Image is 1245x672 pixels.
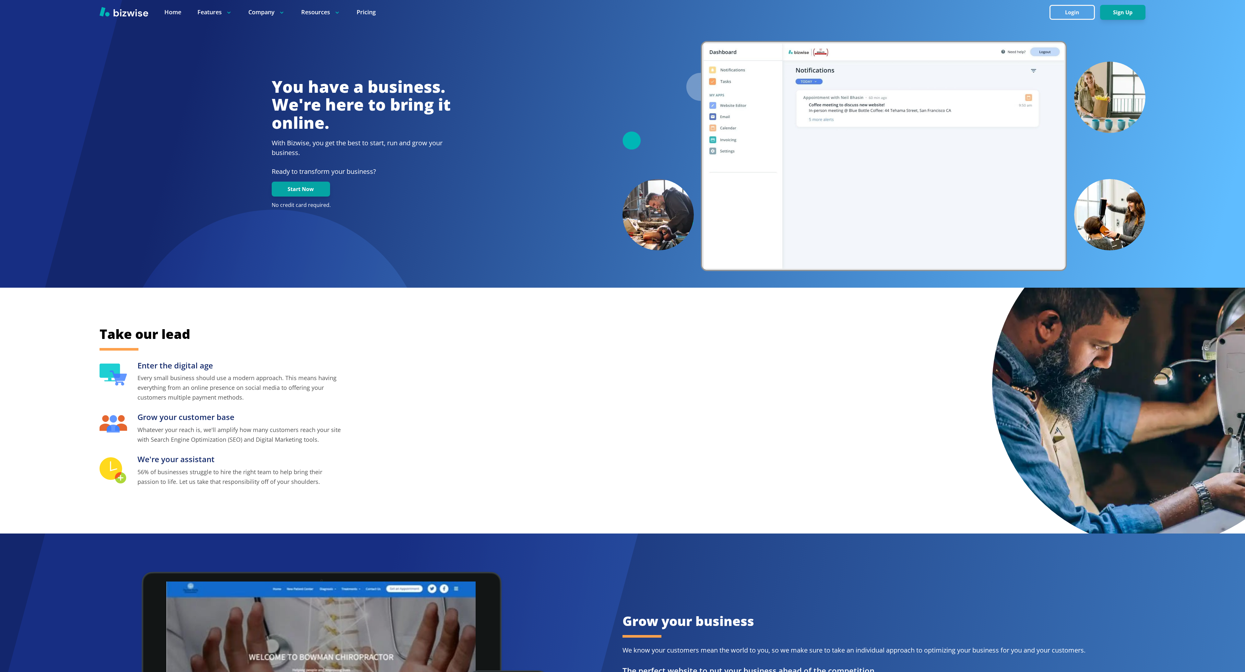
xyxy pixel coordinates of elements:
[272,202,451,209] p: No credit card required.
[137,425,343,444] p: Whatever your reach is, we'll amplify how many customers reach your site with Search Engine Optim...
[164,8,181,16] a: Home
[622,612,1145,630] h2: Grow your business
[272,186,330,192] a: Start Now
[100,457,127,484] img: We're your assistant Icon
[137,454,343,465] h3: We're your assistant
[272,167,451,176] p: Ready to transform your business?
[137,467,343,486] p: 56% of businesses struggle to hire the right team to help bring their passion to life. Let us tak...
[1100,5,1145,20] button: Sign Up
[1049,9,1100,16] a: Login
[622,645,1145,655] p: We know your customers mean the world to you, so we make sure to take an individual approach to o...
[100,325,586,343] h2: Take our lead
[137,360,343,371] h3: Enter the digital age
[1100,9,1145,16] a: Sign Up
[100,415,127,433] img: Grow your customer base Icon
[137,373,343,402] p: Every small business should use a modern approach. This means having everything from an online pr...
[272,78,451,132] h1: You have a business. We're here to bring it online.
[197,8,232,16] p: Features
[272,138,451,158] h2: With Bizwise, you get the best to start, run and grow your business.
[1049,5,1095,20] button: Login
[100,7,148,17] img: Bizwise Logo
[357,8,376,16] a: Pricing
[137,412,343,423] h3: Grow your customer base
[100,364,127,386] img: Enter the digital age Icon
[272,182,330,197] button: Start Now
[301,8,340,16] p: Resources
[248,8,285,16] p: Company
